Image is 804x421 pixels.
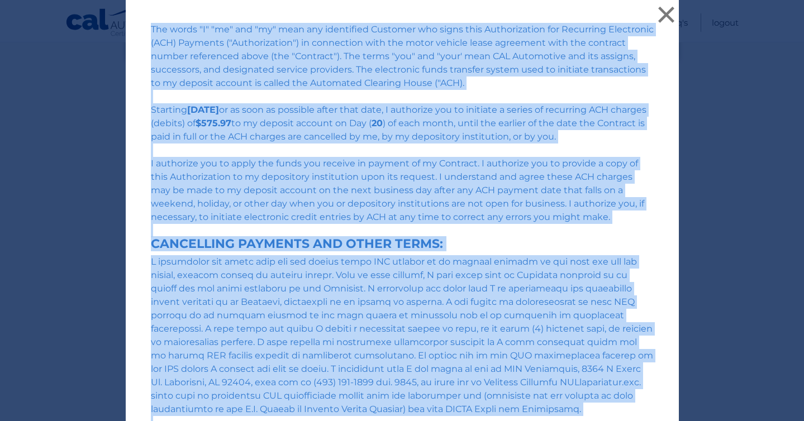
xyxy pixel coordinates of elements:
b: [DATE] [187,104,219,115]
b: 20 [372,118,383,128]
b: $575.97 [196,118,231,128]
strong: CANCELLING PAYMENTS AND OTHER TERMS: [151,237,654,251]
button: × [655,3,678,26]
